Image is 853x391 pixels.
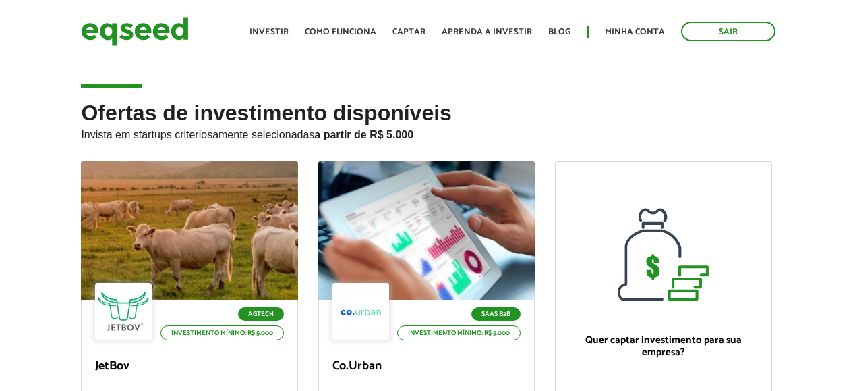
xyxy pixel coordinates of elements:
p: SaaS B2B [471,307,521,321]
h2: Ofertas de investimento disponíveis [81,101,771,161]
p: Invista em startups criteriosamente selecionadas [81,125,771,141]
a: Aprenda a investir [442,28,532,36]
a: Captar [392,28,425,36]
img: EqSeed [81,14,189,49]
p: Investimento mínimo: R$ 5.000 [397,325,521,340]
p: Agtech [238,307,284,321]
p: JetBov [95,359,283,374]
strong: a partir de R$ 5.000 [314,129,413,140]
p: Investimento mínimo: R$ 5.000 [160,325,284,340]
a: Sair [681,22,775,41]
a: Como funciona [305,28,376,36]
a: Minha conta [605,28,665,36]
a: Investir [249,28,289,36]
p: Co.Urban [332,359,521,374]
p: Quer captar investimento para sua empresa? [569,334,757,359]
a: Blog [548,28,570,36]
